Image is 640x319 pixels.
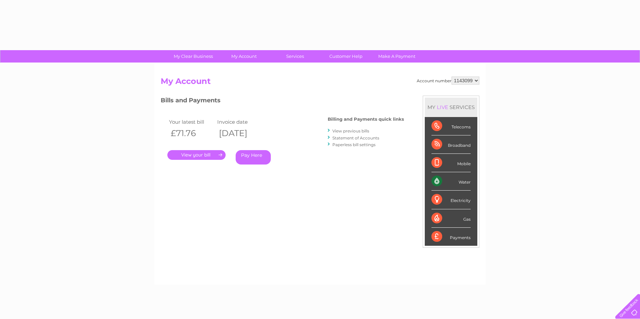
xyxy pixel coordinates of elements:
a: View previous bills [332,128,369,133]
div: Telecoms [431,117,471,135]
a: Services [267,50,323,63]
a: . [167,150,226,160]
div: Payments [431,228,471,246]
h2: My Account [161,77,479,89]
a: Pay Here [236,150,271,165]
h4: Billing and Payments quick links [328,117,404,122]
th: £71.76 [167,126,216,140]
a: Make A Payment [369,50,424,63]
div: LIVE [435,104,450,110]
th: [DATE] [216,126,264,140]
a: Customer Help [318,50,374,63]
div: Electricity [431,191,471,209]
div: Mobile [431,154,471,172]
a: My Account [217,50,272,63]
div: Account number [417,77,479,85]
div: Broadband [431,135,471,154]
a: Statement of Accounts [332,135,379,140]
td: Your latest bill [167,117,216,126]
div: Gas [431,209,471,228]
h3: Bills and Payments [161,96,404,107]
a: Paperless bill settings [332,142,376,147]
div: Water [431,172,471,191]
a: My Clear Business [166,50,221,63]
div: MY SERVICES [425,98,477,117]
td: Invoice date [216,117,264,126]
